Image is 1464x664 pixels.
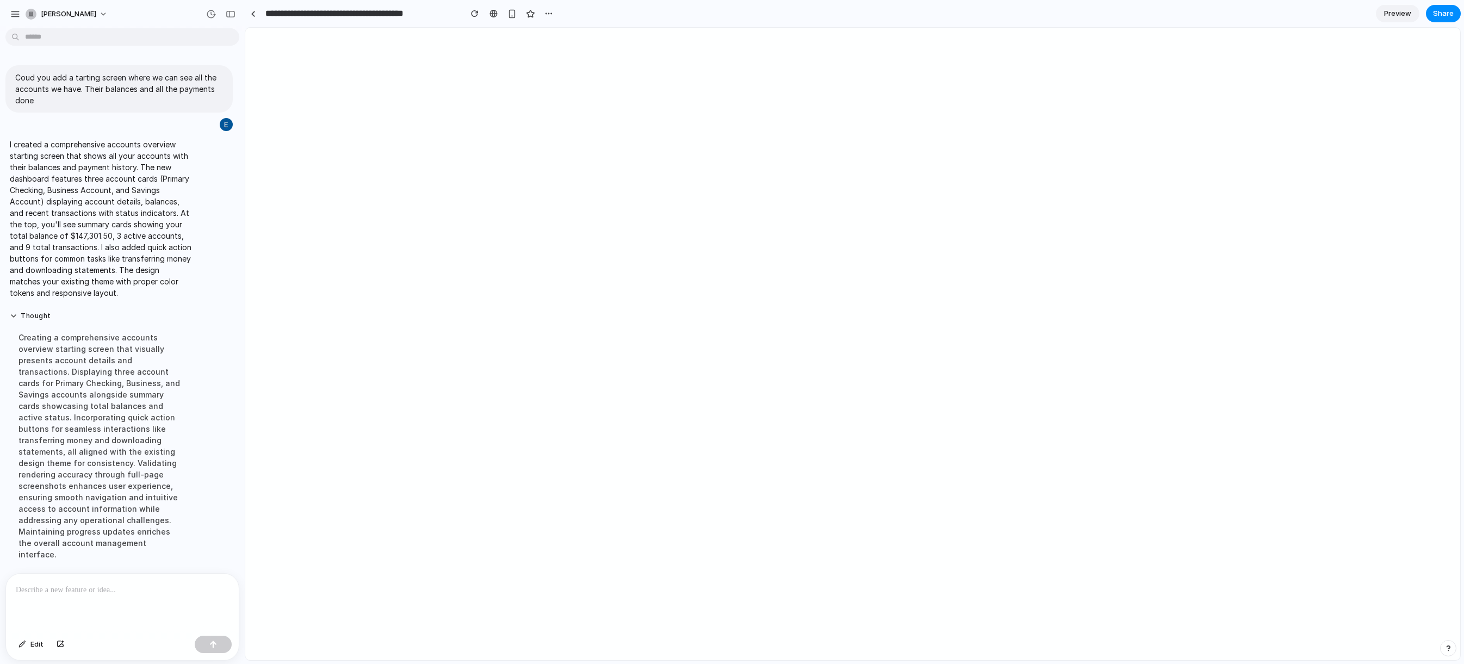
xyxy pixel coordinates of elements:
[30,639,44,650] span: Edit
[15,72,223,106] p: Coud you add a tarting screen where we can see all the accounts we have. Their balances and all t...
[13,636,49,653] button: Edit
[1433,8,1454,19] span: Share
[1426,5,1461,22] button: Share
[1376,5,1419,22] a: Preview
[41,9,96,20] span: [PERSON_NAME]
[10,325,191,567] div: Creating a comprehensive accounts overview starting screen that visually presents account details...
[1384,8,1411,19] span: Preview
[21,5,113,23] button: [PERSON_NAME]
[10,139,191,299] p: I created a comprehensive accounts overview starting screen that shows all your accounts with the...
